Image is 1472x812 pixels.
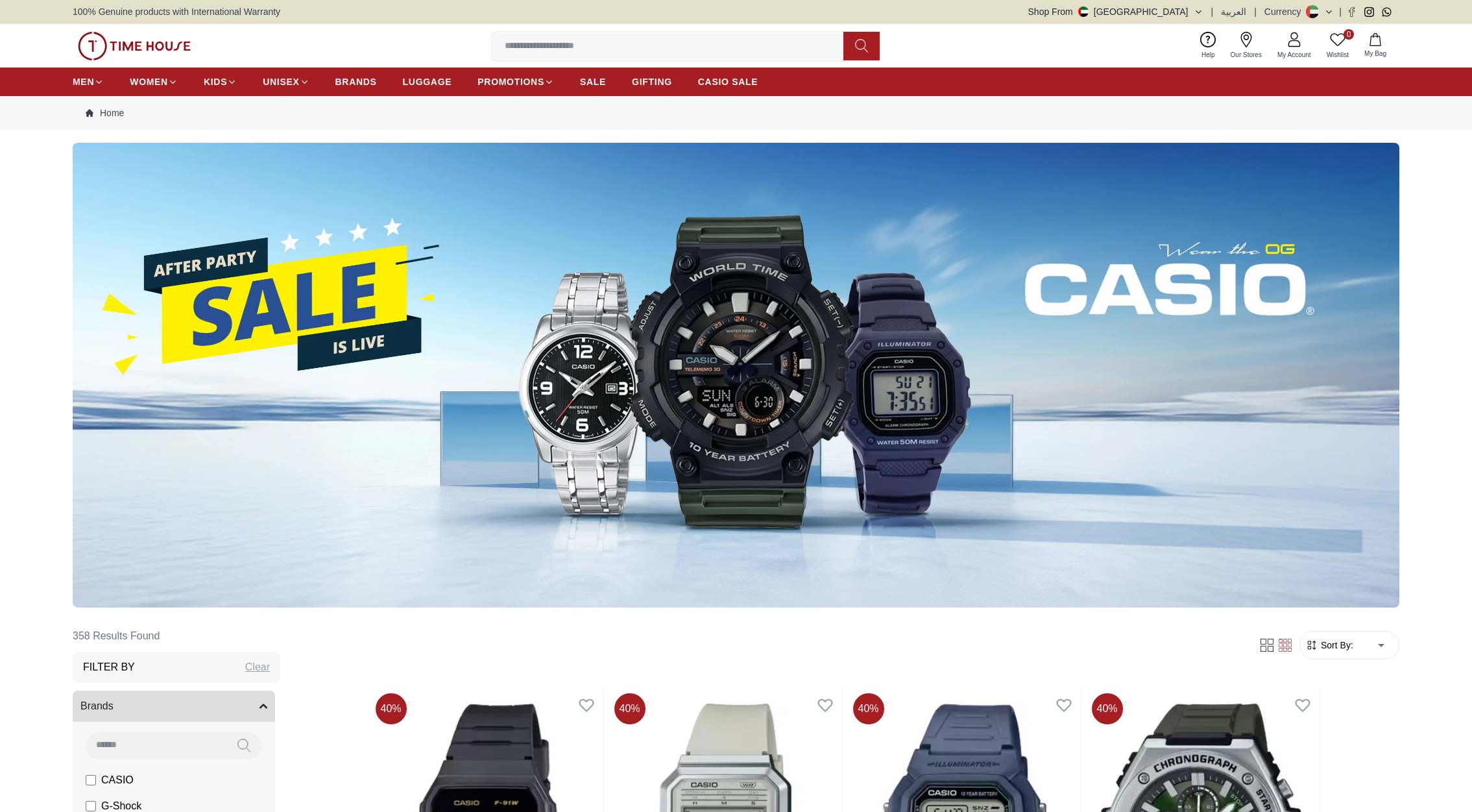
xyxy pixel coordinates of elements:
img: United Arab Emirates [1078,6,1089,17]
div: Clear [245,659,270,675]
span: My Account [1272,50,1316,60]
span: 100% Genuine products with International Warranty [73,5,280,18]
button: العربية [1221,5,1246,18]
span: 40 % [376,693,407,724]
img: ... [78,32,191,60]
a: Our Stores [1223,29,1270,62]
a: PROMOTIONS [477,70,554,93]
span: | [1211,5,1214,18]
input: G-Shock [86,801,96,811]
a: 0Wishlist [1319,29,1357,62]
a: BRANDS [335,70,377,93]
span: SALE [580,75,606,88]
button: Sort By: [1305,639,1353,652]
span: 40 % [614,693,646,724]
span: UNISEX [263,75,299,88]
a: CASIO SALE [698,70,758,93]
span: BRANDS [335,75,377,88]
span: GIFTING [632,75,672,88]
a: Home [86,106,124,119]
span: Wishlist [1321,50,1354,60]
span: KIDS [204,75,227,88]
span: CASIO SALE [698,75,758,88]
span: My Bag [1359,49,1392,58]
a: LUGGAGE [403,70,452,93]
img: ... [73,143,1399,608]
button: Shop From[GEOGRAPHIC_DATA] [1028,5,1203,18]
span: 40 % [1092,693,1123,724]
nav: Breadcrumb [73,96,1399,130]
h3: Filter By [83,659,135,675]
span: LUGGAGE [403,75,452,88]
span: | [1254,5,1257,18]
span: PROMOTIONS [477,75,544,88]
button: Brands [73,691,275,722]
a: Facebook [1347,7,1357,17]
span: MEN [73,75,94,88]
input: CASIO [86,775,96,785]
a: SALE [580,70,606,93]
a: Instagram [1364,7,1374,17]
span: Sort By: [1318,639,1353,652]
a: WOMEN [130,70,178,93]
a: Whatsapp [1382,7,1392,17]
span: Brands [80,698,114,714]
span: 40 % [853,693,884,724]
span: Help [1196,50,1220,60]
span: Our Stores [1225,50,1267,60]
h6: 358 Results Found [73,621,280,652]
a: KIDS [204,70,237,93]
span: CASIO [101,772,134,788]
a: GIFTING [632,70,672,93]
span: | [1339,5,1342,18]
div: Currency [1264,5,1307,18]
span: 0 [1344,29,1354,40]
a: Help [1194,29,1223,62]
a: UNISEX [263,70,309,93]
a: MEN [73,70,104,93]
button: My Bag [1357,31,1394,61]
span: WOMEN [130,75,168,88]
